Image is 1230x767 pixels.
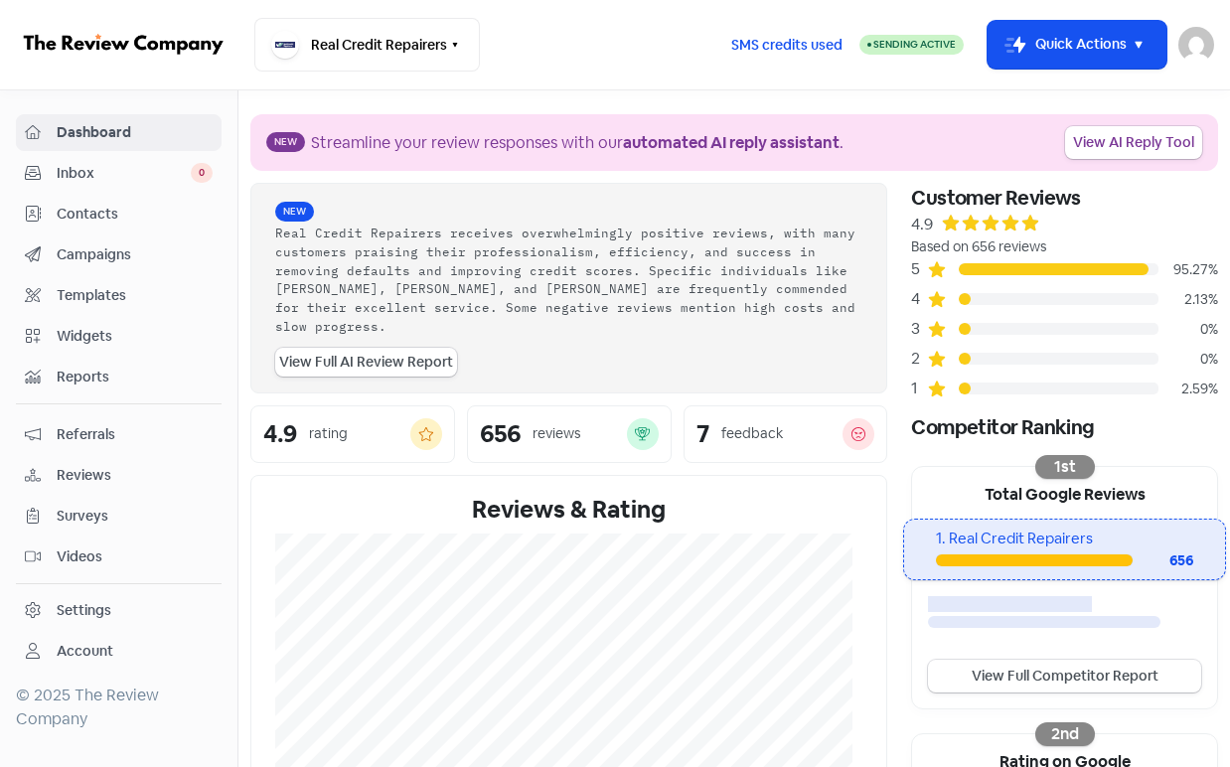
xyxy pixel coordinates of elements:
[16,684,222,731] div: © 2025 The Review Company
[16,359,222,395] a: Reports
[191,163,213,183] span: 0
[16,114,222,151] a: Dashboard
[1158,349,1218,370] div: 0%
[533,423,580,444] div: reviews
[1035,722,1095,746] div: 2nd
[467,405,672,463] a: 656reviews
[57,367,213,387] span: Reports
[721,423,783,444] div: feedback
[16,457,222,494] a: Reviews
[16,633,222,670] a: Account
[911,183,1218,213] div: Customer Reviews
[1158,379,1218,399] div: 2.59%
[16,416,222,453] a: Referrals
[1158,319,1218,340] div: 0%
[57,326,213,347] span: Widgets
[911,257,927,281] div: 5
[731,35,843,56] span: SMS credits used
[57,244,213,265] span: Campaigns
[911,317,927,341] div: 3
[57,285,213,306] span: Templates
[57,163,191,184] span: Inbox
[911,236,1218,257] div: Based on 656 reviews
[911,213,933,236] div: 4.9
[1035,455,1095,479] div: 1st
[266,132,305,152] span: New
[275,492,862,528] div: Reviews & Rating
[16,155,222,192] a: Inbox 0
[859,33,964,57] a: Sending Active
[1178,27,1214,63] img: User
[275,348,457,377] a: View Full AI Review Report
[16,196,222,232] a: Contacts
[911,347,927,371] div: 2
[57,465,213,486] span: Reviews
[16,592,222,629] a: Settings
[16,277,222,314] a: Templates
[911,287,927,311] div: 4
[623,132,840,153] b: automated AI reply assistant
[57,546,213,567] span: Videos
[275,202,314,222] span: New
[57,204,213,225] span: Contacts
[16,318,222,355] a: Widgets
[936,528,1193,550] div: 1. Real Credit Repairers
[1158,259,1218,280] div: 95.27%
[309,423,348,444] div: rating
[16,538,222,575] a: Videos
[57,506,213,527] span: Surveys
[696,422,709,446] div: 7
[57,641,113,662] div: Account
[988,21,1166,69] button: Quick Actions
[57,424,213,445] span: Referrals
[254,18,480,72] button: Real Credit Repairers
[57,122,213,143] span: Dashboard
[275,224,862,336] div: Real Credit Repairers receives overwhelmingly positive reviews, with many customers praising thei...
[1133,550,1193,571] div: 656
[1158,289,1218,310] div: 2.13%
[928,660,1201,692] a: View Full Competitor Report
[480,422,521,446] div: 656
[714,33,859,54] a: SMS credits used
[263,422,297,446] div: 4.9
[911,412,1218,442] div: Competitor Ranking
[57,600,111,621] div: Settings
[16,236,222,273] a: Campaigns
[911,377,927,400] div: 1
[684,405,888,463] a: 7feedback
[16,498,222,535] a: Surveys
[873,38,956,51] span: Sending Active
[1065,126,1202,159] a: View AI Reply Tool
[250,405,455,463] a: 4.9rating
[311,131,844,155] div: Streamline your review responses with our .
[912,467,1217,519] div: Total Google Reviews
